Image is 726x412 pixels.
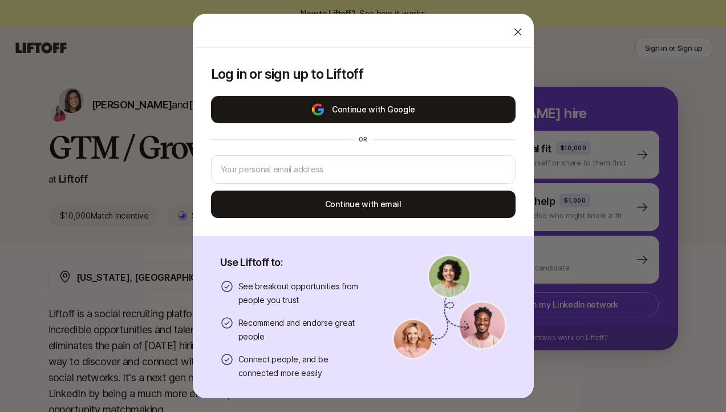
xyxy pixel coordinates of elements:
p: Log in or sign up to Liftoff [211,66,516,82]
p: See breakout opportunities from people you trust [238,280,365,307]
img: google-logo [311,103,325,116]
div: or [354,135,372,144]
p: Use Liftoff to: [220,255,365,270]
input: Your personal email address [221,163,506,176]
p: Connect people, and be connected more easily [238,353,365,380]
img: signup-banner [392,255,506,360]
p: Recommend and endorse great people [238,316,365,344]
button: Continue with Google [211,96,516,123]
button: Continue with email [211,191,516,218]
